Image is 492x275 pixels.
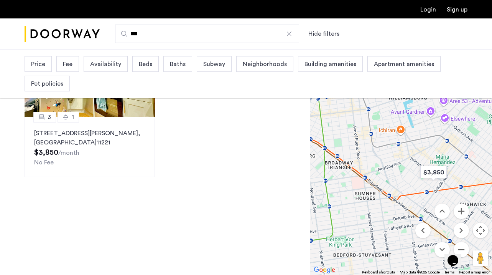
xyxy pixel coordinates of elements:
[434,204,450,219] button: Move up
[63,60,72,69] span: Fee
[34,159,54,166] span: No Fee
[420,7,436,13] a: Login
[459,270,490,275] a: Report a map error
[362,270,395,275] button: Keyboard shortcuts
[444,244,469,267] iframe: chat widget
[72,113,74,122] span: 1
[115,25,299,43] input: Apartment Search
[243,60,287,69] span: Neighborhoods
[304,60,356,69] span: Building amenities
[90,60,121,69] span: Availability
[454,204,469,219] button: Zoom in
[139,60,152,69] span: Beds
[203,60,225,69] span: Subway
[48,113,51,122] span: 3
[58,150,79,156] sub: /month
[473,250,488,266] button: Drag Pegman onto the map to open Street View
[447,7,467,13] a: Registration
[473,223,488,238] button: Map camera controls
[400,270,440,274] span: Map data ©2025 Google
[454,242,469,257] button: Zoom out
[34,129,145,147] p: [STREET_ADDRESS][PERSON_NAME] 11221
[25,20,100,48] a: Cazamio Logo
[25,20,100,48] img: logo
[25,117,155,177] a: 31[STREET_ADDRESS][PERSON_NAME], [GEOGRAPHIC_DATA]11221No Fee
[31,60,45,69] span: Price
[434,242,450,257] button: Move down
[454,223,469,238] button: Move right
[444,270,454,275] a: Terms
[312,265,337,275] img: Google
[374,60,434,69] span: Apartment amenities
[31,79,63,88] span: Pet policies
[34,149,58,156] span: $3,850
[308,29,339,38] button: Show or hide filters
[417,164,450,181] div: $3,850
[312,265,337,275] a: Open this area in Google Maps (opens a new window)
[170,60,186,69] span: Baths
[415,223,431,238] button: Move left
